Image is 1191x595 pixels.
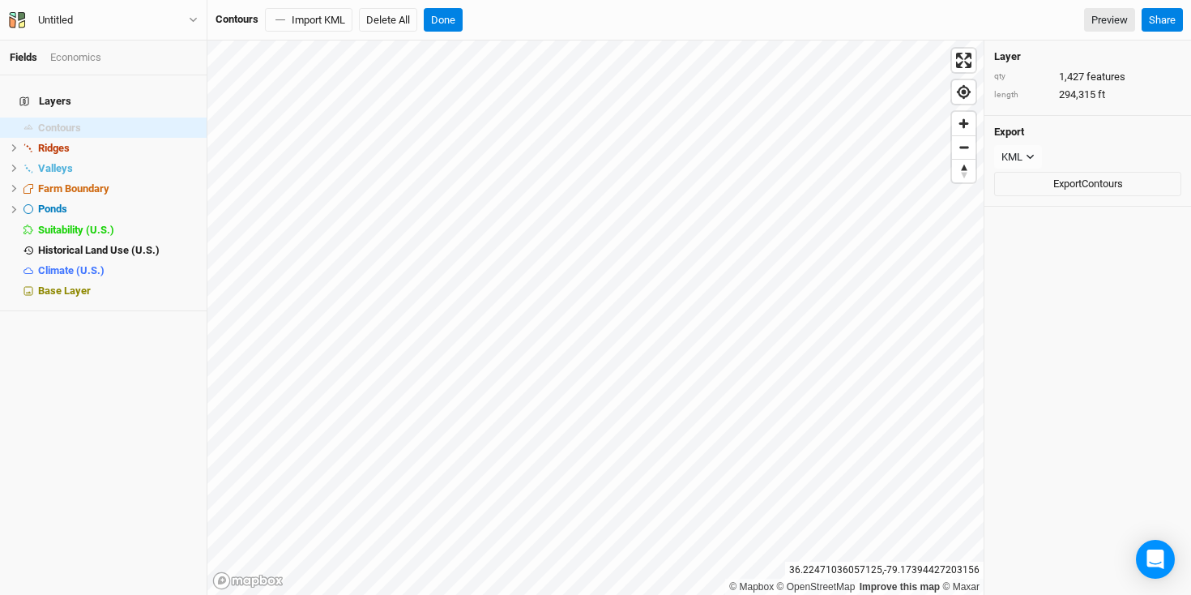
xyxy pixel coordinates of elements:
div: Climate (U.S.) [38,264,197,277]
span: Ridges [38,142,70,154]
div: qty [994,71,1051,83]
span: Zoom out [952,136,975,159]
div: 1,427 [994,70,1181,84]
div: Ponds [38,203,197,216]
button: Import KML [265,8,352,32]
div: Historical Land Use (U.S.) [38,244,197,257]
div: Economics [50,50,101,65]
h4: Layer [994,50,1181,63]
button: Enter fullscreen [952,49,975,72]
button: Share [1142,8,1183,32]
span: Contours [38,122,81,134]
a: Fields [10,51,37,63]
canvas: Map [207,41,984,595]
div: KML [1001,149,1022,165]
div: length [994,89,1051,101]
div: Valleys [38,162,197,175]
a: OpenStreetMap [777,581,856,593]
a: Preview [1084,8,1135,32]
div: Open Intercom Messenger [1136,540,1175,579]
a: Mapbox logo [212,571,284,590]
button: Done [424,8,463,32]
h4: Export [994,126,1181,139]
div: Untitled [38,12,73,28]
span: Suitability (U.S.) [38,224,114,236]
button: Delete All [359,8,417,32]
span: Climate (U.S.) [38,264,105,276]
div: Farm Boundary [38,182,197,195]
a: Mapbox [729,581,774,593]
span: Farm Boundary [38,182,109,195]
div: Contours [216,12,258,27]
button: Untitled [8,11,198,29]
div: Base Layer [38,285,197,297]
a: Maxar [942,581,980,593]
h4: Layers [10,85,197,118]
div: Contours [38,122,197,135]
button: Zoom out [952,135,975,159]
span: Historical Land Use (U.S.) [38,244,160,256]
a: Improve this map [860,581,940,593]
button: Zoom in [952,112,975,135]
button: KML [994,145,1042,169]
span: Base Layer [38,285,91,297]
span: features [1086,70,1125,84]
div: 36.22471036057125 , -79.17394427203156 [785,562,984,579]
span: Valleys [38,162,73,174]
div: Suitability (U.S.) [38,224,197,237]
div: 294,315 [994,88,1181,102]
span: ft [1098,88,1105,102]
span: Reset bearing to north [952,160,975,182]
button: Reset bearing to north [952,159,975,182]
button: Find my location [952,80,975,104]
button: ExportContours [994,172,1181,196]
span: Ponds [38,203,67,215]
div: Ridges [38,142,197,155]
